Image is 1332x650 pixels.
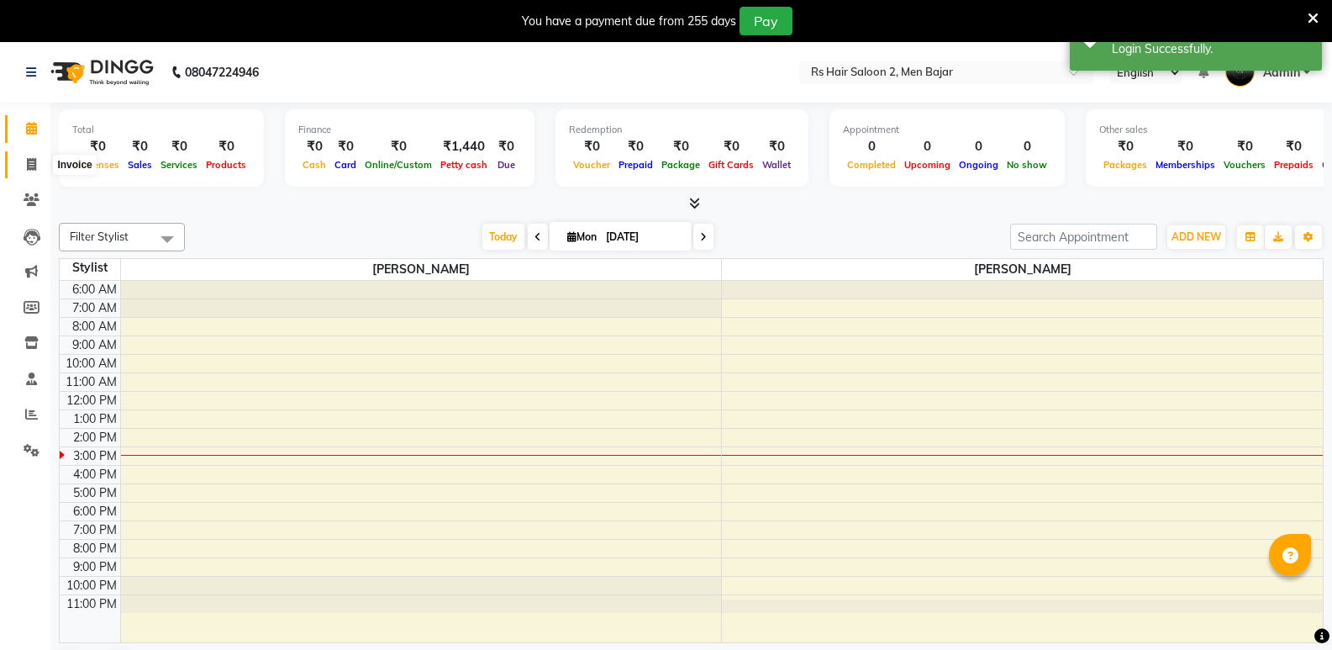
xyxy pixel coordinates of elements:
div: 0 [843,137,900,156]
div: 0 [955,137,1003,156]
div: ₹0 [1099,137,1151,156]
span: Card [330,159,361,171]
div: ₹0 [202,137,250,156]
button: Pay [740,7,792,35]
span: No show [1003,159,1051,171]
img: Admin [1225,57,1255,87]
span: [PERSON_NAME] [722,259,1323,280]
div: Stylist [60,259,120,277]
div: 10:00 PM [63,577,120,595]
div: 4:00 PM [70,466,120,484]
div: ₹0 [657,137,704,156]
span: [PERSON_NAME] [121,259,722,280]
span: Admin [1263,64,1300,82]
span: Cash [298,159,330,171]
div: Total [72,123,250,137]
div: 7:00 PM [70,521,120,539]
div: ₹0 [1270,137,1318,156]
div: ₹0 [298,137,330,156]
span: Products [202,159,250,171]
div: 6:00 PM [70,503,120,521]
div: 6:00 AM [69,281,120,299]
div: ₹0 [569,137,614,156]
div: ₹0 [1219,137,1270,156]
span: Gift Cards [704,159,758,171]
span: ADD NEW [1171,230,1221,243]
span: Vouchers [1219,159,1270,171]
span: Prepaids [1270,159,1318,171]
div: ₹0 [492,137,521,156]
span: Today [482,224,524,250]
div: 0 [1003,137,1051,156]
div: 0 [900,137,955,156]
div: ₹0 [156,137,202,156]
div: ₹0 [1151,137,1219,156]
div: You have a payment due from 255 days [522,13,736,30]
div: Appointment [843,123,1051,137]
div: ₹0 [124,137,156,156]
div: ₹0 [72,137,124,156]
div: 3:00 PM [70,447,120,465]
img: logo [43,49,158,96]
span: Completed [843,159,900,171]
div: 8:00 PM [70,540,120,558]
div: Login Successfully. [1112,40,1309,58]
span: Upcoming [900,159,955,171]
div: 12:00 PM [63,392,120,410]
div: ₹0 [361,137,436,156]
span: Packages [1099,159,1151,171]
span: Petty cash [436,159,492,171]
span: Ongoing [955,159,1003,171]
div: 11:00 PM [63,595,120,613]
input: Search Appointment [1010,224,1157,250]
div: 5:00 PM [70,484,120,502]
button: ADD NEW [1167,225,1225,249]
div: Redemption [569,123,795,137]
span: Voucher [569,159,614,171]
div: 9:00 PM [70,558,120,576]
div: ₹0 [614,137,657,156]
span: Memberships [1151,159,1219,171]
span: Wallet [758,159,795,171]
div: Finance [298,123,521,137]
b: 08047224946 [185,49,259,96]
div: 1:00 PM [70,410,120,428]
div: 8:00 AM [69,318,120,336]
div: ₹0 [704,137,758,156]
div: ₹0 [330,137,361,156]
div: ₹1,440 [436,137,492,156]
div: ₹0 [758,137,795,156]
input: 2025-09-01 [601,225,685,250]
div: Invoice [53,155,96,175]
span: Filter Stylist [70,230,129,243]
span: Sales [124,159,156,171]
span: Online/Custom [361,159,436,171]
div: 11:00 AM [62,373,120,391]
div: 7:00 AM [69,299,120,317]
div: 9:00 AM [69,336,120,354]
div: 2:00 PM [70,429,120,447]
span: Package [657,159,704,171]
span: Services [156,159,202,171]
span: Mon [563,230,601,243]
span: Due [493,159,519,171]
div: 10:00 AM [62,355,120,373]
span: Prepaid [614,159,657,171]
